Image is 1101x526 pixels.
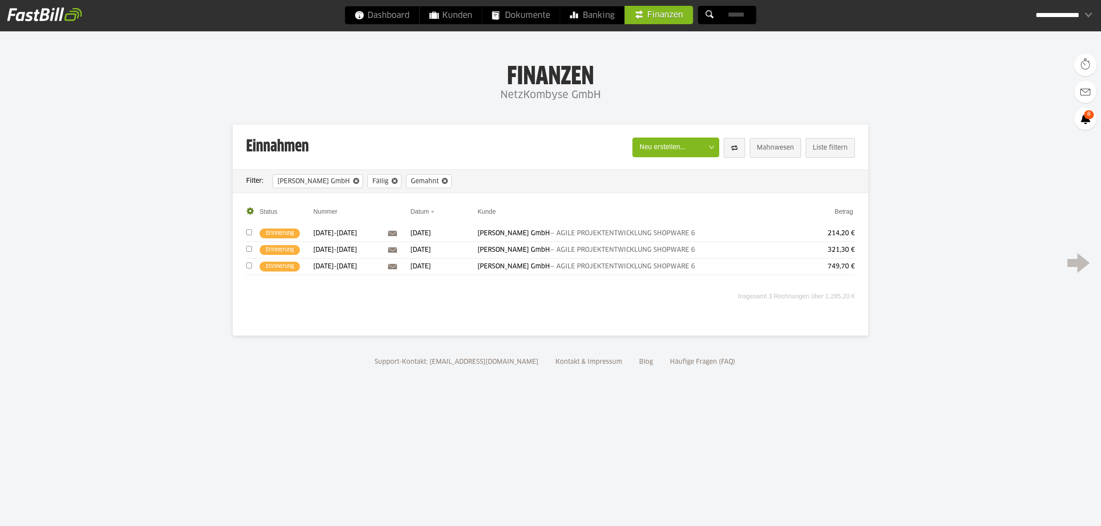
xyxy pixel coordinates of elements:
td: [DATE]-[DATE] [300,225,388,242]
a: Kunde [478,208,495,215]
div: Fällig [367,174,401,188]
div: [PERSON_NAME] GmbH [273,174,363,188]
a: Blog [636,359,656,365]
span: Banking [570,6,615,24]
td: 321,30 € [813,242,855,259]
td: [PERSON_NAME] GmbH [478,225,813,242]
a: weiter [1067,252,1090,274]
a: Dokumente [482,6,560,24]
a: Finanzen [625,6,693,24]
a: Kontakt & Impressum [552,359,625,365]
span: Erinnerung [260,245,300,255]
span: — AGILE PROJEKTENTWICKLUNG SHOPWARE 6 [550,247,695,253]
img: iconMailDark.png [388,262,397,271]
a: Dashboard [345,6,419,24]
a: Betrag [835,208,853,215]
a: Häufige Fragen (FAQ) [667,359,738,365]
button: Liste filtern [806,138,855,158]
td: [DATE] [410,242,478,259]
th: Status [260,207,300,225]
td: [DATE]-[DATE] [300,242,388,259]
h3: Einnahmen [246,138,309,156]
span: Dokumente [492,6,550,24]
td: 214,20 € [813,225,855,242]
td: [PERSON_NAME] GmbH [478,242,813,259]
a: Nummer [313,208,337,215]
div: Insgesamt 3 Rechnungen über 1.285,20 € [738,286,855,300]
a: Banking [560,6,624,24]
div: Gemahnt [406,174,452,188]
img: iconReload.png [731,145,738,151]
img: iconMailDark.png [388,246,397,254]
a: 8 [1074,108,1097,130]
a: Datum [410,208,429,215]
span: — AGILE PROJEKTENTWICKLUNG SHOPWARE 6 [550,230,695,237]
span: Finanzen [635,6,683,24]
span: Kunden [430,6,472,24]
img: sort_desc.gif [431,211,436,213]
span: Dashboard [355,6,410,24]
a: Support-Kontakt: [EMAIL_ADDRESS][DOMAIN_NAME] [371,359,542,365]
span: Erinnerung [260,262,300,272]
span: Erinnerung [260,229,300,238]
img: fastbill_logo_white.png [7,7,82,22]
a: Kunden [420,6,482,24]
button: Mahnwesen [750,138,801,158]
td: [DATE] [410,259,478,275]
label: Filter: [246,176,264,186]
td: [DATE] [410,225,478,242]
img: iconMailDark.png [388,229,397,238]
span: 8 [1084,110,1094,119]
td: 749,70 € [813,259,855,275]
td: [PERSON_NAME] GmbH [478,259,813,275]
span: — AGILE PROJEKTENTWICKLUNG SHOPWARE 6 [550,263,695,270]
h1: Finanzen [90,63,1011,86]
td: [DATE]-[DATE] [300,259,388,275]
